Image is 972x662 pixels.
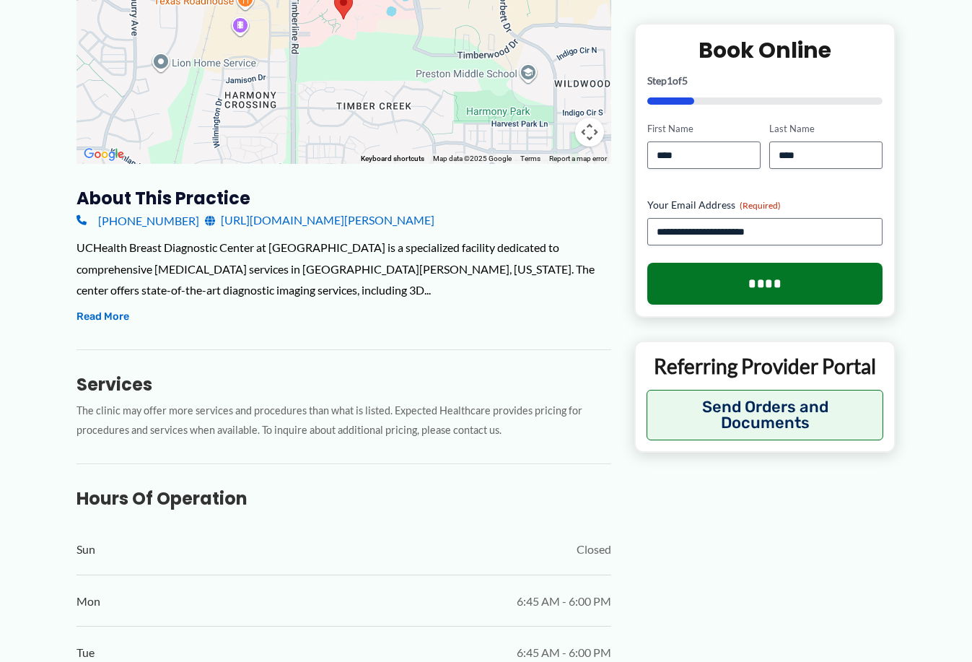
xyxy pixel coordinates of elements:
[76,237,611,301] div: UCHealth Breast Diagnostic Center at [GEOGRAPHIC_DATA] is a specialized facility dedicated to com...
[80,145,128,164] img: Google
[80,145,128,164] a: Open this area in Google Maps (opens a new window)
[647,36,883,64] h2: Book Online
[740,200,781,211] span: (Required)
[647,353,884,379] p: Referring Provider Portal
[76,308,129,326] button: Read More
[76,209,199,231] a: [PHONE_NUMBER]
[667,74,673,87] span: 1
[205,209,434,231] a: [URL][DOMAIN_NAME][PERSON_NAME]
[682,74,688,87] span: 5
[549,154,607,162] a: Report a map error
[647,198,883,212] label: Your Email Address
[361,154,424,164] button: Keyboard shortcuts
[647,76,883,86] p: Step of
[647,390,884,440] button: Send Orders and Documents
[520,154,540,162] a: Terms (opens in new tab)
[647,122,761,136] label: First Name
[76,401,611,440] p: The clinic may offer more services and procedures than what is listed. Expected Healthcare provid...
[577,539,611,560] span: Closed
[76,187,611,209] h3: About this practice
[76,539,95,560] span: Sun
[433,154,512,162] span: Map data ©2025 Google
[575,118,604,147] button: Map camera controls
[769,122,883,136] label: Last Name
[76,591,100,612] span: Mon
[76,487,611,510] h3: Hours of Operation
[517,591,611,612] span: 6:45 AM - 6:00 PM
[76,373,611,396] h3: Services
